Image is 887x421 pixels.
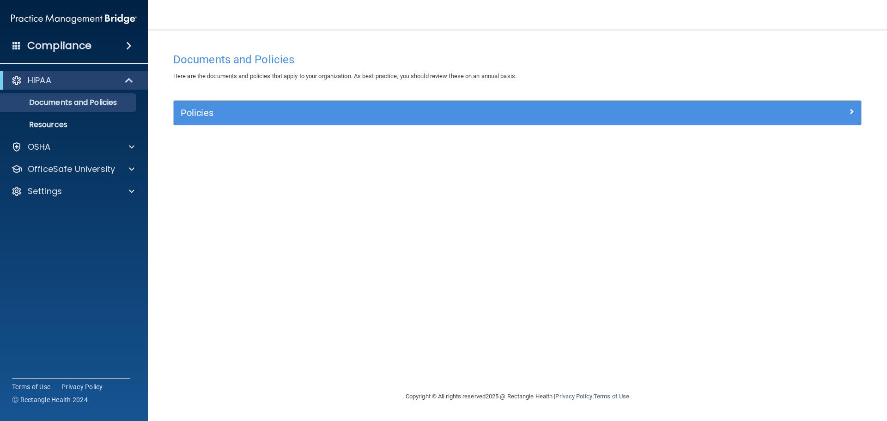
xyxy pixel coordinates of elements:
[349,382,686,411] div: Copyright © All rights reserved 2025 @ Rectangle Health | |
[173,54,862,66] h4: Documents and Policies
[6,120,132,129] p: Resources
[11,141,134,153] a: OSHA
[594,393,629,400] a: Terms of Use
[28,75,51,86] p: HIPAA
[28,141,51,153] p: OSHA
[6,98,132,107] p: Documents and Policies
[181,105,854,120] a: Policies
[28,186,62,197] p: Settings
[11,186,134,197] a: Settings
[11,164,134,175] a: OfficeSafe University
[11,10,137,28] img: PMB logo
[173,73,516,79] span: Here are the documents and policies that apply to your organization. As best practice, you should...
[28,164,115,175] p: OfficeSafe University
[555,393,592,400] a: Privacy Policy
[27,39,91,52] h4: Compliance
[12,382,50,391] a: Terms of Use
[181,108,682,118] h5: Policies
[12,395,88,404] span: Ⓒ Rectangle Health 2024
[61,382,103,391] a: Privacy Policy
[11,75,134,86] a: HIPAA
